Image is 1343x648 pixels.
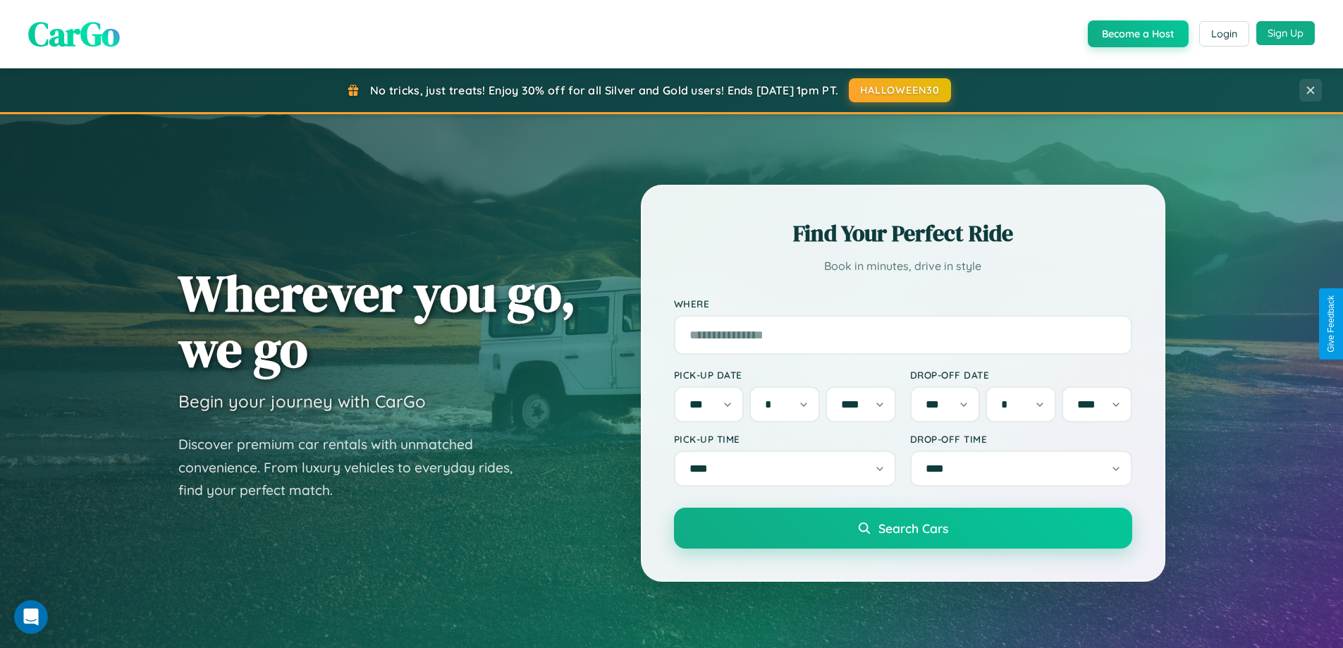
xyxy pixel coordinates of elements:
div: Give Feedback [1326,295,1336,353]
label: Pick-up Time [674,433,896,445]
button: Search Cars [674,508,1132,549]
label: Drop-off Date [910,369,1132,381]
span: CarGo [28,11,120,57]
label: Drop-off Time [910,433,1132,445]
button: Sign Up [1256,21,1315,45]
p: Discover premium car rentals with unmatched convenience. From luxury vehicles to everyday rides, ... [178,433,531,502]
span: No tricks, just treats! Enjoy 30% off for all Silver and Gold users! Ends [DATE] 1pm PT. [370,83,838,97]
p: Book in minutes, drive in style [674,256,1132,276]
label: Where [674,298,1132,310]
button: Login [1199,21,1249,47]
h2: Find Your Perfect Ride [674,218,1132,249]
button: HALLOWEEN30 [849,78,951,102]
span: Search Cars [878,520,948,536]
button: Become a Host [1088,20,1189,47]
h3: Begin your journey with CarGo [178,391,426,412]
iframe: Intercom live chat [14,600,48,634]
h1: Wherever you go, we go [178,265,576,377]
label: Pick-up Date [674,369,896,381]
